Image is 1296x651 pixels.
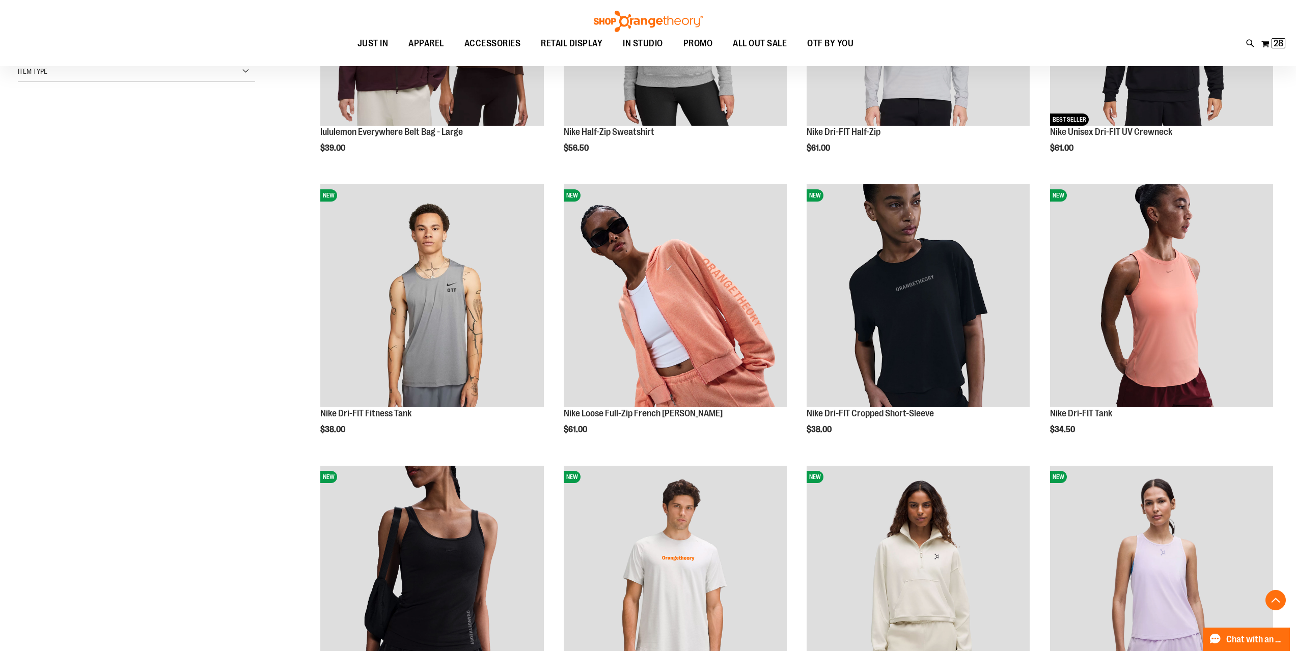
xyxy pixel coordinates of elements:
span: NEW [320,189,337,202]
span: RETAIL DISPLAY [541,32,602,55]
a: Nike Loose Full-Zip French [PERSON_NAME] [564,408,723,418]
span: NEW [1050,471,1067,483]
img: Nike Dri-FIT Tank [1050,184,1273,407]
span: Item Type [18,67,47,75]
a: Nike Half-Zip Sweatshirt [564,127,654,137]
a: Nike Dri-FIT Half-Zip [807,127,880,137]
a: lululemon Everywhere Belt Bag - Large [320,127,463,137]
span: NEW [564,189,581,202]
span: 28 [1274,38,1283,48]
button: Chat with an Expert [1203,628,1290,651]
div: product [802,179,1035,460]
a: Nike Dri-FIT Fitness Tank [320,408,411,418]
span: $34.50 [1050,425,1077,434]
span: Chat with an Expert [1226,635,1284,644]
span: ALL OUT SALE [733,32,787,55]
a: Nike Dri-FIT Cropped Short-Sleeve [807,408,934,418]
a: Nike Dri-FIT Tank [1050,408,1112,418]
span: NEW [1050,189,1067,202]
a: Nike Loose Full-Zip French Terry HoodieNEW [564,184,787,409]
span: BEST SELLER [1050,114,1089,126]
span: $38.00 [807,425,833,434]
span: NEW [807,189,823,202]
a: Nike Dri-FIT Fitness TankNEW [320,184,543,409]
span: ACCESSORIES [464,32,521,55]
span: $38.00 [320,425,347,434]
span: JUST IN [357,32,389,55]
span: NEW [320,471,337,483]
span: $56.50 [564,144,590,153]
img: Shop Orangetheory [592,11,704,32]
span: $39.00 [320,144,347,153]
div: product [559,179,792,460]
img: Nike Dri-FIT Cropped Short-Sleeve [807,184,1030,407]
span: PROMO [683,32,713,55]
div: product [315,179,548,460]
a: Nike Unisex Dri-FIT UV Crewneck [1050,127,1172,137]
button: Back To Top [1265,590,1286,610]
span: $61.00 [564,425,589,434]
img: Nike Dri-FIT Fitness Tank [320,184,543,407]
div: product [1045,179,1278,460]
span: IN STUDIO [623,32,663,55]
span: $61.00 [1050,144,1075,153]
span: APPAREL [408,32,444,55]
a: Nike Dri-FIT Cropped Short-SleeveNEW [807,184,1030,409]
span: $61.00 [807,144,832,153]
img: Nike Loose Full-Zip French Terry Hoodie [564,184,787,407]
span: NEW [564,471,581,483]
span: NEW [807,471,823,483]
a: Nike Dri-FIT TankNEW [1050,184,1273,409]
span: OTF BY YOU [807,32,853,55]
